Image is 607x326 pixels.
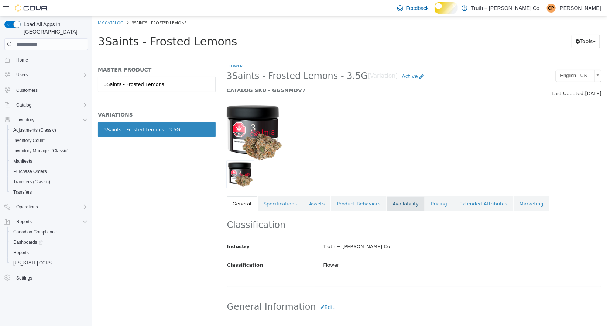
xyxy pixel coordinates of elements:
button: Home [1,55,91,65]
span: Inventory Manager (Classic) [13,148,69,154]
input: Dark Mode [435,2,458,14]
button: Reports [7,247,91,258]
div: Flower [225,243,514,256]
a: [US_STATE] CCRS [10,259,55,267]
span: Load All Apps in [GEOGRAPHIC_DATA] [21,21,88,35]
nav: Complex example [4,52,88,302]
button: Catalog [1,100,91,110]
small: [Variation] [275,57,305,63]
span: [DATE] [493,74,509,80]
a: My Catalog [6,4,31,9]
span: Users [16,72,28,78]
a: Product Behaviors [239,180,294,195]
a: Settings [13,274,35,282]
img: Cova [15,4,48,12]
button: Catalog [13,101,34,110]
a: Manifests [10,157,35,166]
span: Dashboards [13,239,43,245]
span: Washington CCRS [10,259,88,267]
a: Pricing [333,180,361,195]
button: Inventory [13,115,37,124]
a: Specifications [165,180,210,195]
span: Canadian Compliance [10,228,88,236]
span: Settings [16,275,32,281]
span: Feedback [406,4,429,12]
span: Settings [13,273,88,282]
button: Purchase Orders [7,166,91,177]
img: 150 [134,89,190,145]
button: Inventory [1,115,91,125]
a: Transfers (Classic) [10,177,53,186]
span: Transfers [10,188,88,197]
h5: MASTER PRODUCT [6,50,123,57]
div: Cindy Pendergast [547,4,556,13]
h2: General Information [135,284,509,298]
span: Inventory [16,117,34,123]
button: Tools [479,18,508,32]
button: Inventory Manager (Classic) [7,146,91,156]
a: Feedback [394,1,432,15]
span: Operations [16,204,38,210]
button: Transfers (Classic) [7,177,91,187]
a: Availability [294,180,332,195]
span: Dashboards [10,238,88,247]
span: 3Saints - Frosted Lemons [6,19,145,32]
span: Transfers (Classic) [13,179,50,185]
h5: CATALOG SKU - GG5NMDV7 [134,71,413,77]
button: Canadian Compliance [7,227,91,237]
button: Edit [224,284,246,298]
span: Purchase Orders [13,169,47,174]
div: Truth + [PERSON_NAME] Co [225,224,514,237]
a: Assets [211,180,238,195]
span: Catalog [16,102,31,108]
button: [US_STATE] CCRS [7,258,91,268]
button: Operations [1,202,91,212]
span: Catalog [13,101,88,110]
button: Operations [13,202,41,211]
button: Inventory Count [7,135,91,146]
span: Manifests [13,158,32,164]
div: 3Saints - Frosted Lemons - 3.5G [225,307,514,320]
span: CP [548,4,555,13]
a: Adjustments (Classic) [10,126,59,135]
a: Extended Attributes [361,180,421,195]
button: Transfers [7,187,91,197]
p: [PERSON_NAME] [559,4,601,13]
span: Adjustments (Classic) [13,127,56,133]
span: Reports [13,250,29,256]
button: Manifests [7,156,91,166]
a: Inventory Manager (Classic) [10,146,72,155]
span: Reports [13,217,88,226]
button: Settings [1,273,91,283]
p: | [542,4,544,13]
p: Truth + [PERSON_NAME] Co [471,4,539,13]
span: Inventory Count [10,136,88,145]
a: Home [13,56,31,65]
span: [US_STATE] CCRS [13,260,52,266]
span: Inventory Manager (Classic) [10,146,88,155]
a: Inventory Count [10,136,48,145]
h5: VARIATIONS [6,95,123,102]
span: Operations [13,202,88,211]
button: Users [1,70,91,80]
span: Customers [13,85,88,94]
span: Users [13,70,88,79]
span: Adjustments (Classic) [10,126,88,135]
button: Users [13,70,31,79]
h2: Classification [135,203,509,215]
span: Purchase Orders [10,167,88,176]
span: Classification [135,246,171,252]
button: Customers [1,84,91,95]
a: Customers [13,86,41,95]
span: Last Updated: [459,74,493,80]
span: Reports [10,248,88,257]
a: Marketing [421,180,457,195]
span: Transfers (Classic) [10,177,88,186]
span: Home [13,55,88,65]
a: English - US [463,53,509,66]
span: 3Saints - Frosted Lemons [40,4,94,9]
span: Canadian Compliance [13,229,57,235]
a: 3Saints - Frosted Lemons [6,60,123,76]
div: 3Saints - Frosted Lemons - 3.5G [11,110,88,117]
